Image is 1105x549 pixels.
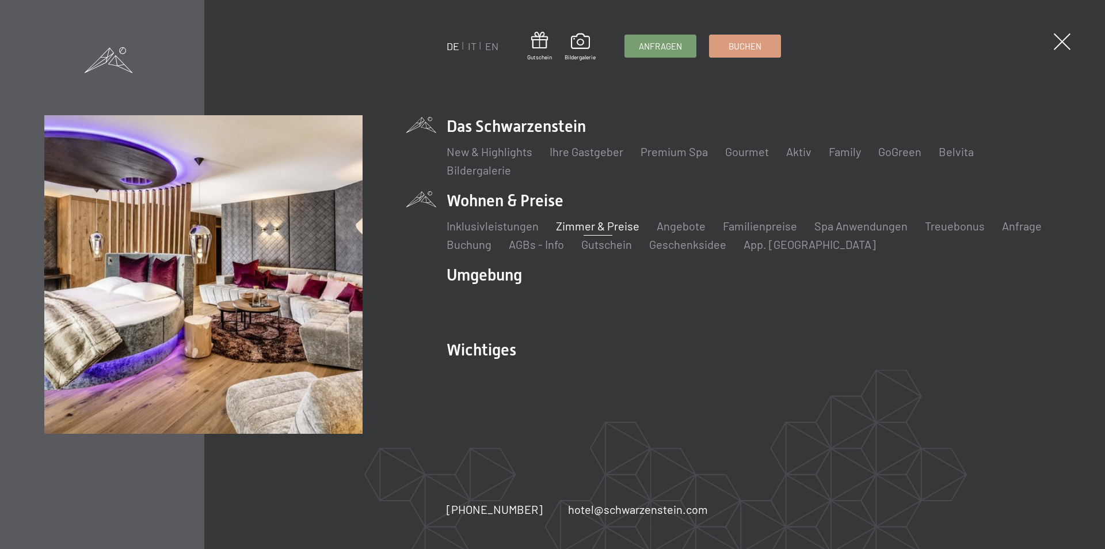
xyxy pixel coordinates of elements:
a: Gourmet [725,145,769,158]
a: Zimmer & Preise [556,219,639,233]
a: Familienpreise [723,219,797,233]
span: Gutschein [527,53,552,61]
a: Anfrage [1002,219,1042,233]
a: Premium Spa [641,145,708,158]
a: Ihre Gastgeber [550,145,623,158]
a: Family [829,145,861,158]
a: Angebote [657,219,706,233]
a: Inklusivleistungen [447,219,539,233]
a: Spa Anwendungen [814,219,908,233]
span: Buchen [729,40,761,52]
a: Gutschein [527,32,552,61]
a: IT [468,40,477,52]
a: Geschenksidee [649,237,726,251]
a: GoGreen [878,145,921,158]
a: hotel@schwarzenstein.com [568,501,708,517]
a: Buchung [447,237,491,251]
a: Gutschein [581,237,632,251]
a: App. [GEOGRAPHIC_DATA] [744,237,876,251]
a: Belvita [939,145,974,158]
a: DE [447,40,459,52]
a: EN [485,40,498,52]
a: AGBs - Info [509,237,564,251]
a: Bildergalerie [565,33,596,61]
a: Anfragen [625,35,696,57]
a: Buchen [710,35,780,57]
span: Bildergalerie [565,53,596,61]
a: Bildergalerie [447,163,511,177]
a: [PHONE_NUMBER] [447,501,543,517]
a: New & Highlights [447,145,532,158]
a: Treuebonus [925,219,985,233]
a: Aktiv [786,145,811,158]
span: [PHONE_NUMBER] [447,502,543,516]
span: Anfragen [639,40,682,52]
